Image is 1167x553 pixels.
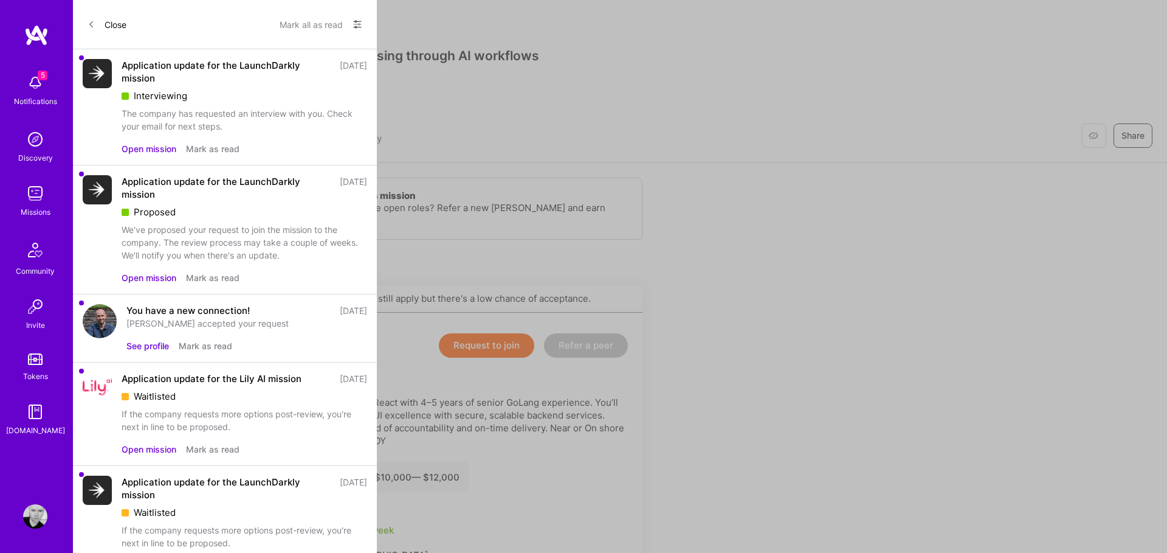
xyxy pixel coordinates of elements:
button: See profile [126,339,169,352]
div: [DATE] [340,59,367,85]
div: [DATE] [340,175,367,201]
img: Company Logo [83,378,112,396]
button: Close [88,15,126,34]
div: Waitlisted [122,390,367,403]
div: [DOMAIN_NAME] [6,424,65,437]
button: Mark as read [179,339,232,352]
img: guide book [23,400,47,424]
button: Mark all as read [280,15,343,34]
div: Application update for the LaunchDarkly mission [122,59,332,85]
div: Proposed [122,206,367,218]
img: User Avatar [23,504,47,529]
button: Open mission [122,142,176,155]
button: Mark as read [186,142,239,155]
div: [DATE] [340,372,367,385]
button: Open mission [122,271,176,284]
button: Open mission [122,443,176,456]
img: Community [21,235,50,265]
img: discovery [23,127,47,151]
img: Invite [23,294,47,319]
div: Application update for the LaunchDarkly mission [122,476,332,501]
div: Discovery [18,151,53,164]
div: [PERSON_NAME] accepted your request [126,317,367,330]
div: Missions [21,206,50,218]
img: tokens [28,353,43,365]
div: [DATE] [340,476,367,501]
button: Mark as read [186,443,239,456]
div: If the company requests more options post-review, you're next in line to be proposed. [122,524,367,549]
button: Mark as read [186,271,239,284]
div: Invite [26,319,45,332]
div: If the company requests more options post-review, you're next in line to be proposed. [122,408,367,433]
div: Application update for the LaunchDarkly mission [122,175,332,201]
div: [DATE] [340,304,367,317]
img: logo [24,24,49,46]
div: We've proposed your request to join the mission to the company. The review process may take a cou... [122,223,367,262]
img: user avatar [83,304,117,338]
img: Company Logo [83,59,112,88]
img: Company Logo [83,175,112,204]
div: Tokens [23,370,48,383]
div: Community [16,265,55,277]
div: The company has requested an interview with you. Check your email for next steps. [122,107,367,133]
a: User Avatar [20,504,50,529]
img: Company Logo [83,476,112,505]
div: Interviewing [122,89,367,102]
img: teamwork [23,181,47,206]
div: Application update for the Lily AI mission [122,372,301,385]
div: You have a new connection! [126,304,250,317]
div: Waitlisted [122,506,367,519]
